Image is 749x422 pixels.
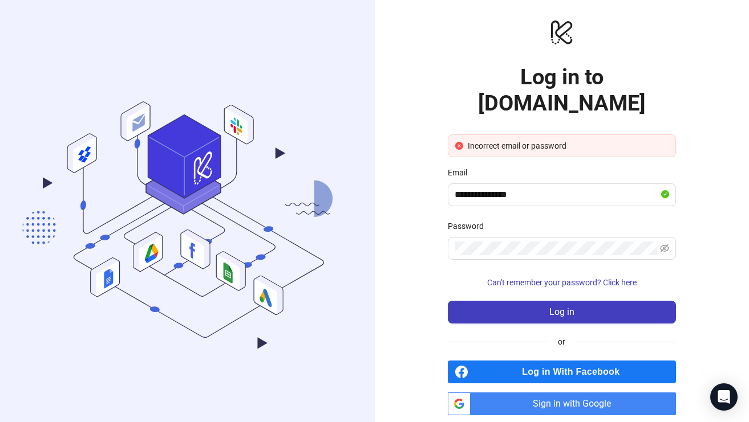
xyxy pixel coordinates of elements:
h1: Log in to [DOMAIN_NAME] [448,64,676,116]
span: Sign in with Google [475,392,676,415]
a: Sign in with Google [448,392,676,415]
label: Email [448,166,475,179]
span: or [549,335,574,348]
button: Log in [448,301,676,323]
span: Log in [549,307,574,317]
span: eye-invisible [660,244,669,253]
span: Can't remember your password? Click here [487,278,637,287]
a: Can't remember your password? Click here [448,278,676,287]
input: Password [455,241,658,255]
input: Email [455,188,659,202]
span: close-circle [455,142,463,150]
div: Open Intercom Messenger [710,383,738,411]
span: Log in With Facebook [473,360,676,383]
button: Can't remember your password? Click here [448,273,676,292]
a: Log in With Facebook [448,360,676,383]
label: Password [448,220,491,232]
div: Incorrect email or password [468,140,669,152]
